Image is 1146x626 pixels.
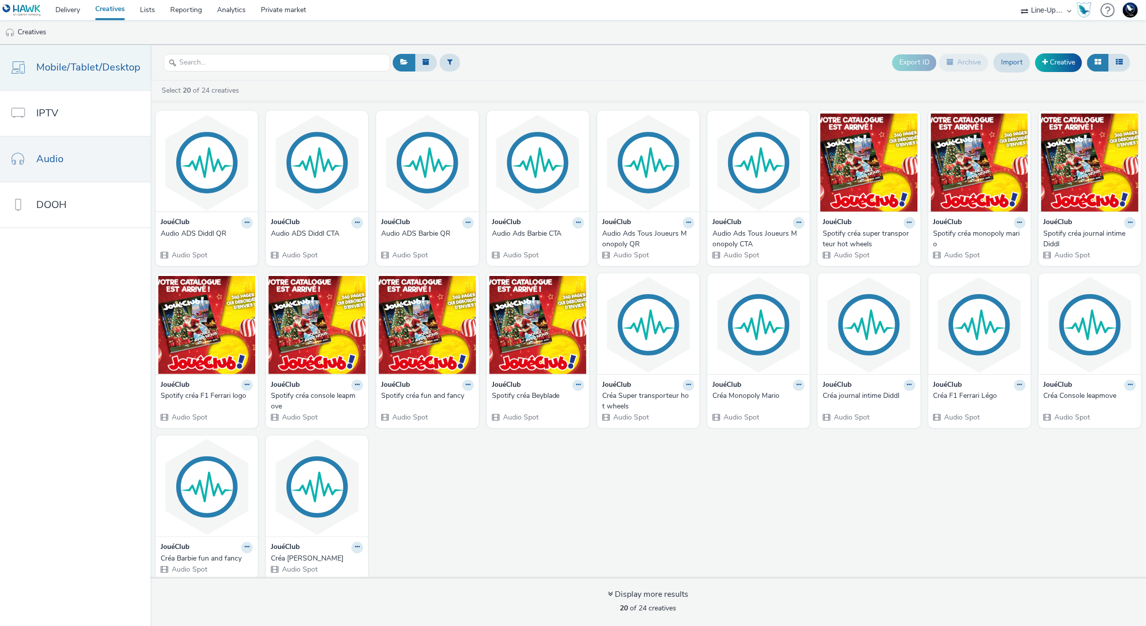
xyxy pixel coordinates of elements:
a: Spotify créa Beyblade [492,391,584,401]
span: Audio Spot [1054,412,1091,422]
a: Créa Super transporteur hot wheels [602,391,694,411]
div: Créa journal intime Diddl [823,391,911,401]
span: Audio Spot [723,412,759,422]
a: Audio Ads Tous Joueurs Monopoly CTA [712,229,805,249]
strong: JouéClub [381,380,410,391]
img: Spotify créa console leapmove visual [268,276,366,374]
a: Créa Barbie fun and fancy [161,553,253,564]
img: audio [5,28,15,38]
span: Audio Spot [502,412,539,422]
a: Créa journal intime Diddl [823,391,915,401]
a: Spotify créa journal intime Diddl [1044,229,1136,249]
a: Créa [PERSON_NAME] [271,553,363,564]
div: Audio ADS Diddl QR [161,229,249,239]
img: Spotify créa fun and fancy visual [379,276,476,374]
div: Audio ADS Diddl CTA [271,229,359,239]
a: Audio ADS Diddl QR [161,229,253,239]
div: Créa [PERSON_NAME] [271,553,359,564]
strong: JouéClub [712,217,741,229]
a: Audio Ads Barbie CTA [492,229,584,239]
span: Audio Spot [281,412,318,422]
img: Audio ADS Barbie QR visual [379,113,476,212]
a: Créa Monopoly Mario [712,391,805,401]
strong: JouéClub [381,217,410,229]
img: Hawk Academy [1077,2,1092,18]
img: Audio Ads Tous Joueurs Monopoly CTA visual [710,113,807,212]
span: Audio Spot [171,250,207,260]
span: Audio Spot [281,565,318,574]
strong: JouéClub [602,380,631,391]
img: Audio Ads Barbie CTA visual [489,113,587,212]
a: Créa F1 Ferrari Légo [934,391,1026,401]
img: Spotify créa journal intime Diddl visual [1041,113,1138,212]
img: Créa Monopoly Mario visual [710,276,807,374]
span: Audio Spot [833,250,870,260]
div: Créa Monopoly Mario [712,391,801,401]
div: Display more results [608,589,689,600]
input: Search... [164,54,390,72]
div: Audio Ads Tous Joueurs Monopoly CTA [712,229,801,249]
a: Creative [1035,53,1082,72]
div: Spotify créa F1 Ferrari logo [161,391,249,401]
div: Créa F1 Ferrari Légo [934,391,1022,401]
a: Audio ADS Barbie QR [381,229,473,239]
img: Audio ADS Diddl CTA visual [268,113,366,212]
strong: JouéClub [492,217,521,229]
a: Spotify créa monopoly mario [934,229,1026,249]
a: Spotify créa console leapmove [271,391,363,411]
strong: JouéClub [1044,217,1072,229]
div: Spotify créa journal intime Diddl [1044,229,1132,249]
img: undefined Logo [3,4,41,17]
strong: JouéClub [492,380,521,391]
div: Audio Ads Tous Joueurs Monopoly QR [602,229,690,249]
img: Créa Barbie fun and fancy visual [158,438,255,536]
a: Spotify créa fun and fancy [381,391,473,401]
a: Spotify créa F1 Ferrari logo [161,391,253,401]
a: Select of 24 creatives [161,86,243,95]
strong: JouéClub [161,542,189,553]
span: Audio Spot [281,250,318,260]
strong: JouéClub [602,217,631,229]
div: Audio Ads Barbie CTA [492,229,580,239]
span: Audio Spot [833,412,870,422]
a: Hawk Academy [1077,2,1096,18]
img: Spotify créa Beyblade visual [489,276,587,374]
strong: 20 [620,603,628,613]
img: Audio ADS Diddl QR visual [158,113,255,212]
span: of 24 creatives [620,603,677,613]
strong: JouéClub [271,217,300,229]
button: Archive [939,54,988,71]
img: Créa F1 Ferrari Légo visual [931,276,1028,374]
a: Import [993,53,1030,72]
a: Audio Ads Tous Joueurs Monopoly QR [602,229,694,249]
div: Spotify créa monopoly mario [934,229,1022,249]
span: Mobile/Tablet/Desktop [36,60,140,75]
span: Audio [36,152,63,166]
div: Spotify créa Beyblade [492,391,580,401]
strong: JouéClub [712,380,741,391]
img: Créa Super transporteur hot wheels visual [600,276,697,374]
strong: 20 [183,86,191,95]
span: Audio Spot [171,412,207,422]
img: Créa Arène Beyblade visual [268,438,366,536]
img: Créa journal intime Diddl visual [820,276,917,374]
strong: JouéClub [161,217,189,229]
span: Audio Spot [502,250,539,260]
img: Spotify créa monopoly mario visual [931,113,1028,212]
span: Audio Spot [171,565,207,574]
button: Grid [1087,54,1109,71]
span: Audio Spot [391,250,428,260]
img: Support Hawk [1123,3,1138,18]
button: Table [1108,54,1130,71]
div: Spotify créa console leapmove [271,391,359,411]
strong: JouéClub [161,380,189,391]
strong: JouéClub [823,380,851,391]
span: Audio Spot [612,250,649,260]
span: DOOH [36,197,66,212]
button: Export ID [892,54,937,71]
strong: JouéClub [934,217,962,229]
a: Créa Console leapmove [1044,391,1136,401]
img: Créa Console leapmove visual [1041,276,1138,374]
div: Créa Console leapmove [1044,391,1132,401]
